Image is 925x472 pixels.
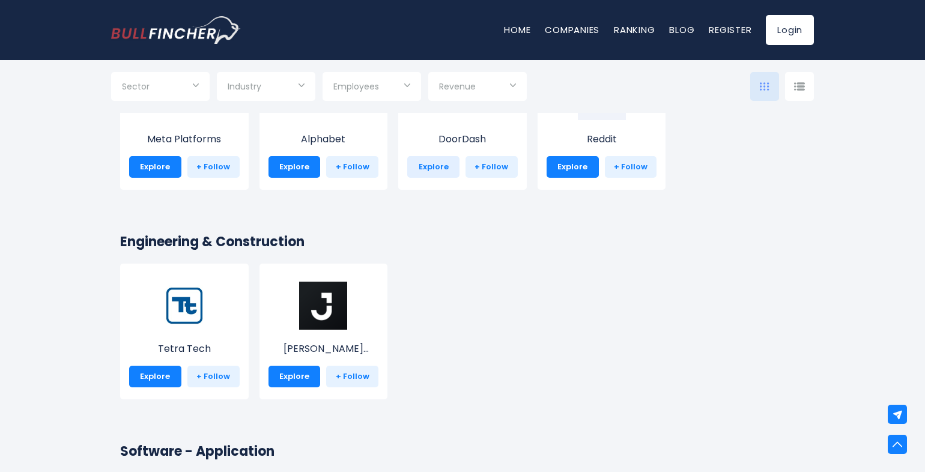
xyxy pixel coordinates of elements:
[326,366,378,387] a: + Follow
[160,282,208,330] img: TTEK.png
[299,282,347,330] img: J.png
[120,232,805,252] h2: Engineering & Construction
[439,81,476,92] span: Revenue
[766,15,814,45] a: Login
[122,81,150,92] span: Sector
[326,156,378,178] a: + Follow
[547,132,657,147] p: Reddit
[268,304,379,356] a: [PERSON_NAME] Engineering ...
[268,132,379,147] p: Alphabet
[129,342,240,356] p: Tetra Tech
[268,366,321,387] a: Explore
[122,77,199,98] input: Selection
[794,82,805,91] img: icon-comp-list-view.svg
[605,156,657,178] a: + Follow
[439,77,516,98] input: Selection
[466,156,518,178] a: + Follow
[129,304,240,356] a: Tetra Tech
[120,441,805,461] h2: Software - Application
[669,23,694,36] a: Blog
[547,156,599,178] a: Explore
[111,16,240,44] a: Go to homepage
[333,81,379,92] span: Employees
[760,82,769,91] img: icon-comp-grid.svg
[268,342,379,356] p: Jacobs Engineering Group
[407,132,518,147] p: DoorDash
[129,156,181,178] a: Explore
[228,77,305,98] input: Selection
[129,366,181,387] a: Explore
[333,77,410,98] input: Selection
[228,81,261,92] span: Industry
[129,132,240,147] p: Meta Platforms
[407,156,459,178] a: Explore
[187,366,240,387] a: + Follow
[268,156,321,178] a: Explore
[709,23,751,36] a: Register
[187,156,240,178] a: + Follow
[614,23,655,36] a: Ranking
[504,23,530,36] a: Home
[111,16,241,44] img: Bullfincher logo
[545,23,599,36] a: Companies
